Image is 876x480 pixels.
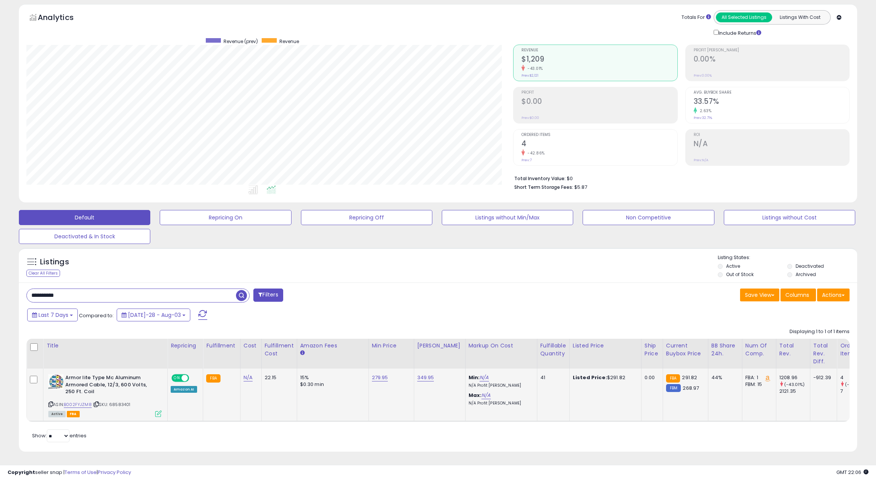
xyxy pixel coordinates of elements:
b: Short Term Storage Fees: [514,184,573,190]
li: $0 [514,173,844,182]
h5: Analytics [38,12,88,25]
span: Ordered Items [521,133,677,137]
div: Fulfillable Quantity [540,342,566,358]
div: Fulfillment [206,342,237,350]
div: ASIN: [48,374,162,416]
b: Listed Price: [573,374,607,381]
th: The percentage added to the cost of goods (COGS) that forms the calculator for Min & Max prices. [465,339,537,369]
small: FBA [206,374,220,383]
span: Profit [PERSON_NAME] [694,48,849,52]
div: Title [46,342,164,350]
b: Max: [469,392,482,399]
b: Total Inventory Value: [514,175,566,182]
div: Displaying 1 to 1 of 1 items [790,328,850,335]
label: Active [726,263,740,269]
h2: 4 [521,139,677,150]
div: Repricing [171,342,200,350]
a: N/A [244,374,253,381]
small: -43.01% [525,66,543,71]
a: N/A [481,392,490,399]
button: Save View [740,289,779,301]
small: Prev: 0.00% [694,73,712,78]
span: Show: entries [32,432,86,439]
span: Revenue [279,38,299,45]
a: Privacy Policy [98,469,131,476]
small: 2.63% [697,108,712,114]
span: $5.87 [574,184,587,191]
img: 51Of-k9-O1L._SL40_.jpg [48,374,63,389]
div: Fulfillment Cost [265,342,294,358]
span: Columns [785,291,809,299]
div: Amazon AI [171,386,197,393]
span: Profit [521,91,677,95]
button: Filters [253,289,283,302]
button: Non Competitive [583,210,714,225]
span: ROI [694,133,849,137]
small: (-42.86%) [845,381,867,387]
span: Revenue (prev) [224,38,258,45]
small: Amazon Fees. [300,350,305,357]
button: Listings without Cost [724,210,855,225]
div: Totals For [682,14,711,21]
small: FBM [666,384,681,392]
span: Revenue [521,48,677,52]
div: Total Rev. Diff. [813,342,834,366]
span: [DATE]-28 - Aug-03 [128,311,181,319]
span: ON [172,375,182,381]
p: Listing States: [718,254,857,261]
a: B002FYJZM8 [64,401,92,408]
div: Markup on Cost [469,342,534,350]
div: 1208.96 [779,374,810,381]
div: 4 [840,374,871,381]
div: Clear All Filters [26,270,60,277]
a: 279.95 [372,374,388,381]
h5: Listings [40,257,69,267]
strong: Copyright [8,469,35,476]
button: Repricing On [160,210,291,225]
button: Columns [780,289,816,301]
h2: 0.00% [694,55,849,65]
span: Avg. Buybox Share [694,91,849,95]
span: 2025-08-11 22:06 GMT [836,469,868,476]
small: FBA [666,374,680,383]
button: Listings With Cost [772,12,828,22]
div: $0.30 min [300,381,363,388]
span: | SKU: 68583401 [93,401,131,407]
div: Min Price [372,342,411,350]
div: 2121.35 [779,388,810,395]
p: N/A Profit [PERSON_NAME] [469,383,531,388]
small: Prev: 32.71% [694,116,712,120]
div: Amazon Fees [300,342,366,350]
span: 268.97 [683,384,699,392]
p: N/A Profit [PERSON_NAME] [469,401,531,406]
label: Deactivated [796,263,824,269]
span: OFF [188,375,200,381]
div: Total Rev. [779,342,807,358]
div: Num of Comp. [745,342,773,358]
div: FBM: 15 [745,381,770,388]
button: Listings without Min/Max [442,210,573,225]
h2: 33.57% [694,97,849,107]
span: All listings currently available for purchase on Amazon [48,411,66,417]
a: Terms of Use [65,469,97,476]
small: -42.86% [525,150,545,156]
div: 7 [840,388,871,395]
div: seller snap | | [8,469,131,476]
small: Prev: $2,121 [521,73,538,78]
h2: $1,209 [521,55,677,65]
div: 41 [540,374,564,381]
div: FBA: 1 [745,374,770,381]
span: Last 7 Days [39,311,68,319]
div: Include Returns [708,28,770,37]
div: BB Share 24h. [711,342,739,358]
button: Default [19,210,150,225]
div: Cost [244,342,258,350]
h2: $0.00 [521,97,677,107]
div: 44% [711,374,736,381]
button: All Selected Listings [716,12,772,22]
label: Out of Stock [726,271,754,278]
div: $291.82 [573,374,635,381]
div: Ship Price [645,342,660,358]
small: Prev: $0.00 [521,116,539,120]
a: N/A [480,374,489,381]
